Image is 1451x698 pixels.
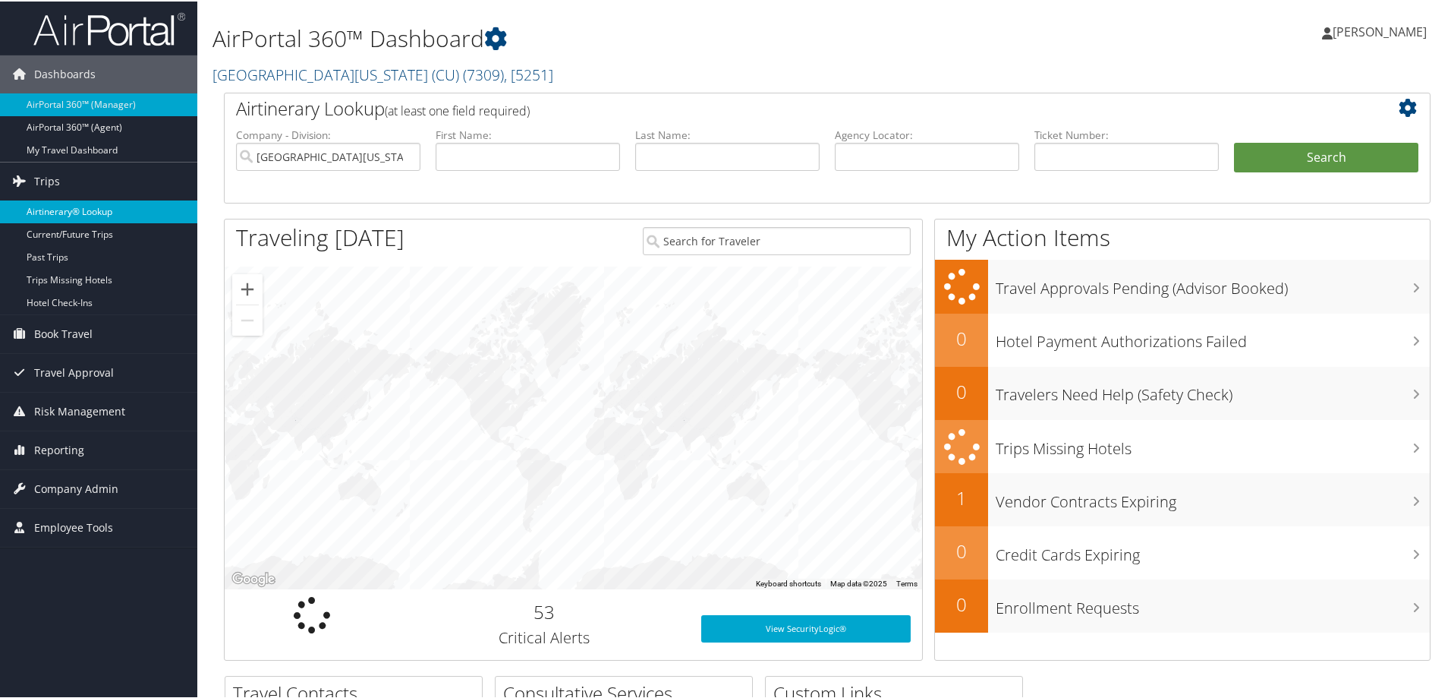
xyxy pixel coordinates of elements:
h2: 0 [935,377,988,403]
label: Agency Locator: [835,126,1019,141]
button: Zoom in [232,273,263,303]
a: 1Vendor Contracts Expiring [935,472,1430,525]
span: Company Admin [34,469,118,507]
h2: Airtinerary Lookup [236,94,1318,120]
span: [PERSON_NAME] [1333,22,1427,39]
a: Trips Missing Hotels [935,418,1430,472]
h2: 0 [935,537,988,563]
span: , [ 5251 ] [504,63,553,84]
img: Google [228,568,279,588]
h3: Trips Missing Hotels [996,429,1430,458]
a: [PERSON_NAME] [1322,8,1442,53]
h2: 0 [935,324,988,350]
a: Open this area in Google Maps (opens a new window) [228,568,279,588]
button: Keyboard shortcuts [756,577,821,588]
span: Trips [34,161,60,199]
span: (at least one field required) [385,101,530,118]
label: First Name: [436,126,620,141]
h2: 53 [411,598,678,624]
a: Terms (opens in new tab) [896,578,917,586]
span: Reporting [34,430,84,468]
h1: Traveling [DATE] [236,220,404,252]
a: View SecurityLogic® [701,614,911,641]
span: Risk Management [34,391,125,429]
a: Travel Approvals Pending (Advisor Booked) [935,258,1430,312]
h2: 1 [935,484,988,510]
button: Zoom out [232,304,263,334]
span: Dashboards [34,54,96,92]
h3: Critical Alerts [411,626,678,647]
span: Map data ©2025 [830,578,887,586]
span: ( 7309 ) [463,63,504,84]
a: 0Credit Cards Expiring [935,525,1430,578]
label: Ticket Number: [1034,126,1219,141]
label: Last Name: [635,126,820,141]
h2: 0 [935,590,988,616]
h3: Travelers Need Help (Safety Check) [996,375,1430,404]
a: [GEOGRAPHIC_DATA][US_STATE] (CU) [212,63,553,84]
input: Search for Traveler [643,226,911,254]
h3: Credit Cards Expiring [996,535,1430,564]
span: Book Travel [34,314,93,352]
label: Company - Division: [236,126,420,141]
img: airportal-logo.png [33,10,185,46]
h1: My Action Items [935,220,1430,252]
a: 0Hotel Payment Authorizations Failed [935,312,1430,365]
span: Travel Approval [34,352,114,390]
button: Search [1234,141,1418,172]
h3: Travel Approvals Pending (Advisor Booked) [996,269,1430,298]
h3: Vendor Contracts Expiring [996,482,1430,511]
h3: Hotel Payment Authorizations Failed [996,322,1430,351]
a: 0Enrollment Requests [935,578,1430,631]
h1: AirPortal 360™ Dashboard [212,21,1032,53]
h3: Enrollment Requests [996,589,1430,617]
span: Employee Tools [34,507,113,545]
a: 0Travelers Need Help (Safety Check) [935,365,1430,418]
